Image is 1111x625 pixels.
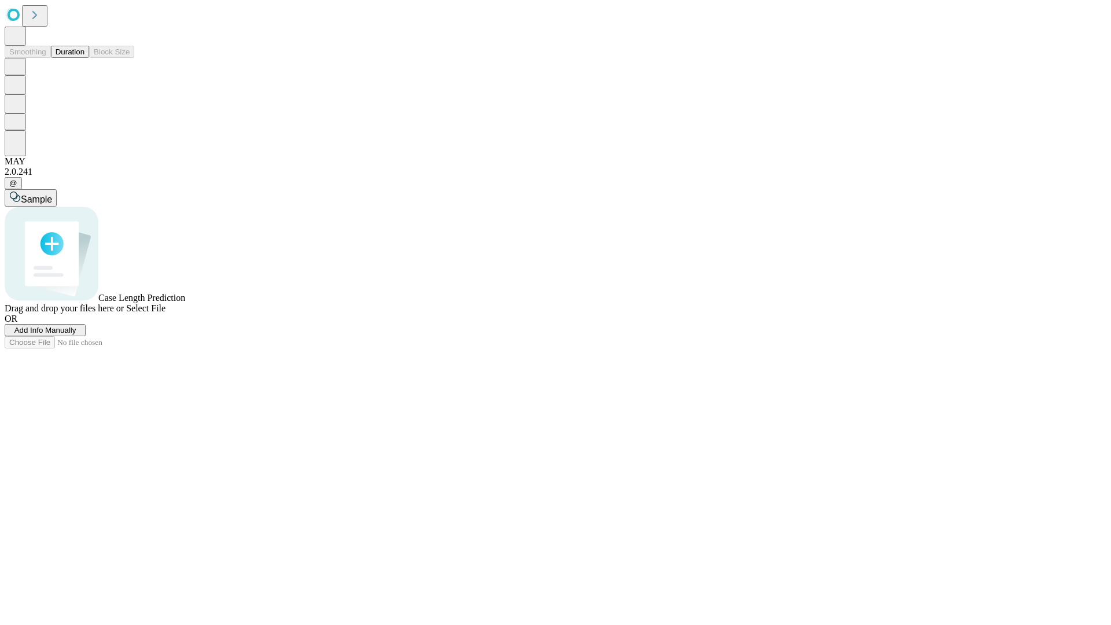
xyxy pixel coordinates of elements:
[5,189,57,207] button: Sample
[5,156,1106,167] div: MAY
[89,46,134,58] button: Block Size
[14,326,76,334] span: Add Info Manually
[5,167,1106,177] div: 2.0.241
[9,179,17,187] span: @
[126,303,165,313] span: Select File
[5,314,17,323] span: OR
[5,303,124,313] span: Drag and drop your files here or
[21,194,52,204] span: Sample
[5,46,51,58] button: Smoothing
[5,177,22,189] button: @
[98,293,185,303] span: Case Length Prediction
[51,46,89,58] button: Duration
[5,324,86,336] button: Add Info Manually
